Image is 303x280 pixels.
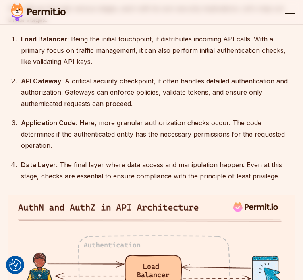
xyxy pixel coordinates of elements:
[21,159,295,182] div: : The final layer where data access and manipulation happen. Even at this stage, checks are essen...
[21,35,67,43] strong: Load Balancer
[9,259,21,271] button: Consent Preferences
[8,2,68,23] img: Permit logo
[21,77,61,85] strong: API Gateway
[21,119,76,127] strong: Application Code
[21,117,295,151] div: : Here, more granular authorization checks occur. The code determines if the authenticated entity...
[21,33,295,67] div: : Being the initial touchpoint, it distributes incoming API calls. With a primary focus on traffi...
[21,75,295,109] div: : A critical security checkpoint, it often handles detailed authentication and authorization. Gat...
[285,7,295,17] button: open menu
[9,259,21,271] img: Revisit consent button
[21,161,56,169] strong: Data Layer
